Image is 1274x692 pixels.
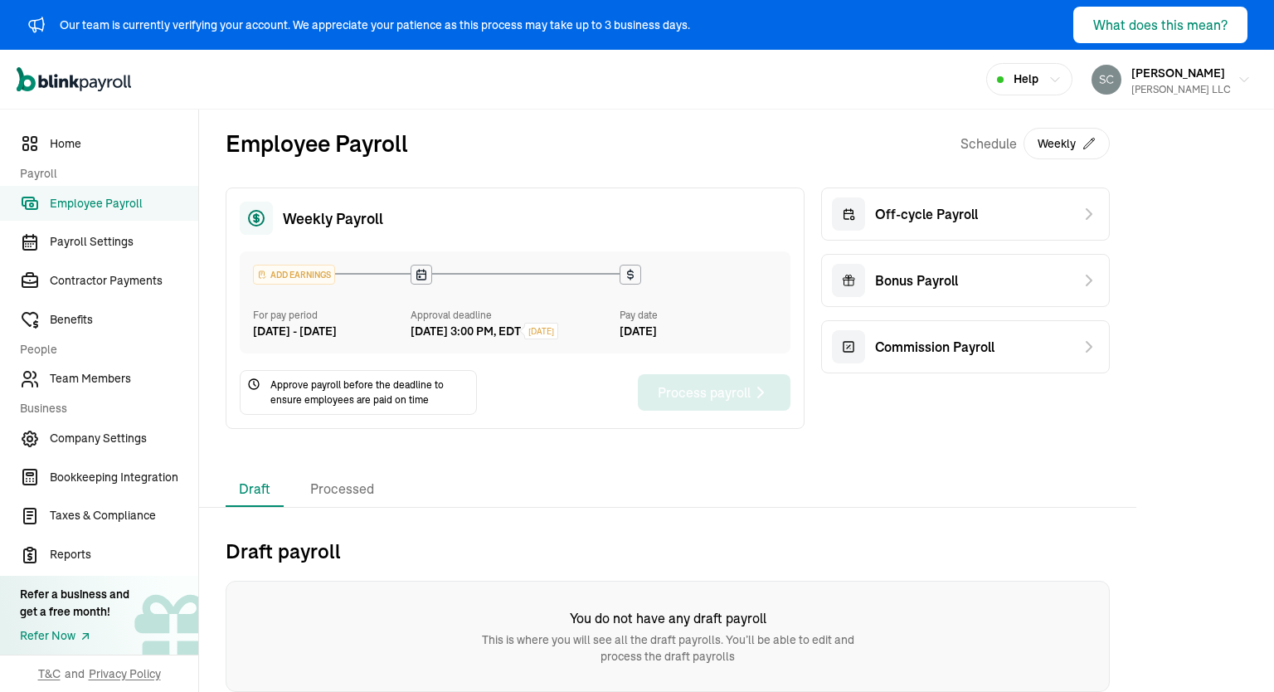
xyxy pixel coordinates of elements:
[658,383,771,402] div: Process payroll
[50,430,198,447] span: Company Settings
[469,608,867,628] h6: You do not have any draft payroll
[253,323,411,340] div: [DATE] - [DATE]
[1024,128,1110,159] button: Weekly
[469,631,867,665] p: This is where you will see all the draft payrolls. You’ll be able to edit and process the draft p...
[1131,82,1231,97] div: [PERSON_NAME] LLC
[20,341,188,358] span: People
[875,337,994,357] span: Commission Payroll
[50,311,198,329] span: Benefits
[20,586,129,621] div: Refer a business and get a free month!
[20,400,188,417] span: Business
[620,308,777,323] div: Pay date
[226,538,1110,564] h2: Draft payroll
[620,323,777,340] div: [DATE]
[960,126,1110,161] div: Schedule
[50,195,198,212] span: Employee Payroll
[226,472,284,507] li: Draft
[60,17,690,34] div: Our team is currently verifying your account. We appreciate your patience as this process may tak...
[253,308,411,323] div: For pay period
[1073,7,1247,43] button: What does this mean?
[986,63,1072,95] button: Help
[20,165,188,183] span: Payroll
[297,472,387,507] li: Processed
[875,270,958,290] span: Bonus Payroll
[50,233,198,251] span: Payroll Settings
[283,207,383,230] span: Weekly Payroll
[50,469,198,486] span: Bookkeeping Integration
[1093,15,1228,35] div: What does this mean?
[998,513,1274,692] iframe: Chat Widget
[226,126,408,161] h2: Employee Payroll
[270,378,469,407] span: Approve payroll before the deadline to ensure employees are paid on time
[875,204,978,224] span: Off-cycle Payroll
[50,272,198,290] span: Contractor Payments
[1014,71,1038,88] span: Help
[528,325,554,338] span: [DATE]
[50,370,198,387] span: Team Members
[254,266,334,284] div: ADD EARNINGS
[638,374,790,411] button: Process payroll
[20,627,129,645] a: Refer Now
[89,665,161,682] span: Privacy Policy
[411,323,521,340] div: [DATE] 3:00 PM, EDT
[411,308,614,323] div: Approval deadline
[1131,66,1225,80] span: [PERSON_NAME]
[38,665,61,682] span: T&C
[50,507,198,524] span: Taxes & Compliance
[50,546,198,563] span: Reports
[1085,59,1257,100] button: [PERSON_NAME][PERSON_NAME] LLC
[50,135,198,153] span: Home
[17,56,131,104] nav: Global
